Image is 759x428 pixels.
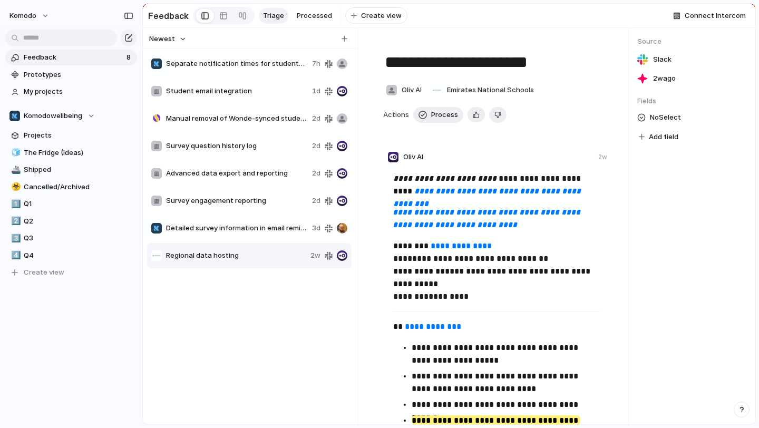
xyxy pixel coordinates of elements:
[11,181,18,193] div: ☣️
[166,59,308,69] span: Separate notification times for students and staff
[166,223,308,234] span: Detailed survey information in email reminders
[166,250,306,261] span: Regional data hosting
[9,182,20,192] button: ☣️
[148,32,188,46] button: Newest
[5,128,137,143] a: Projects
[24,130,133,141] span: Projects
[649,132,678,142] span: Add field
[24,182,133,192] span: Cancelled/Archived
[361,11,402,21] span: Create view
[263,11,284,21] span: Triage
[24,111,82,121] span: Komodowellbeing
[24,164,133,175] span: Shipped
[637,96,747,106] span: Fields
[489,107,507,123] button: Delete
[9,199,20,209] button: 1️⃣
[24,250,133,261] span: Q4
[312,196,320,206] span: 2d
[637,52,747,67] a: Slack
[650,111,681,124] span: No Select
[312,141,320,151] span: 2d
[637,36,747,47] span: Source
[166,86,308,96] span: Student email integration
[685,11,746,21] span: Connect Intercom
[5,145,137,161] a: 🧊The Fridge (Ideas)
[11,147,18,159] div: 🧊
[637,130,680,144] button: Add field
[11,249,18,261] div: 4️⃣
[297,11,332,21] span: Processed
[413,107,463,123] button: Process
[312,223,320,234] span: 3d
[653,73,676,84] span: 2w ago
[447,85,534,95] span: Emirates National Schools
[24,199,133,209] span: Q1
[310,250,320,261] span: 2w
[24,70,133,80] span: Prototypes
[9,216,20,227] button: 2️⃣
[5,50,137,65] a: Feedback8
[5,230,137,246] a: 3️⃣Q3
[9,250,20,261] button: 4️⃣
[5,67,137,83] a: Prototypes
[259,8,288,24] a: Triage
[11,215,18,227] div: 2️⃣
[383,82,424,99] button: Oliv AI
[5,162,137,178] a: 🚢Shipped
[598,152,607,162] div: 2w
[431,110,458,120] span: Process
[312,59,320,69] span: 7h
[24,216,133,227] span: Q2
[24,52,123,63] span: Feedback
[5,7,55,24] button: Komodo
[166,168,308,179] span: Advanced data export and reporting
[166,196,308,206] span: Survey engagement reporting
[345,7,407,24] button: Create view
[9,164,20,175] button: 🚢
[166,141,308,151] span: Survey question history log
[669,8,750,24] button: Connect Intercom
[24,86,133,97] span: My projects
[24,233,133,244] span: Q3
[383,110,409,120] span: Actions
[24,148,133,158] span: The Fridge (Ideas)
[9,11,36,21] span: Komodo
[148,9,189,22] h2: Feedback
[5,108,137,124] button: Komodowellbeing
[293,8,336,24] a: Processed
[9,148,20,158] button: 🧊
[312,168,320,179] span: 2d
[5,248,137,264] a: 4️⃣Q4
[312,113,320,124] span: 2d
[126,52,133,63] span: 8
[5,196,137,212] a: 1️⃣Q1
[402,85,422,95] span: Oliv AI
[312,86,320,96] span: 1d
[5,84,137,100] a: My projects
[5,265,137,280] button: Create view
[429,82,537,99] button: Emirates National Schools
[9,233,20,244] button: 3️⃣
[24,267,64,278] span: Create view
[11,198,18,210] div: 1️⃣
[166,113,308,124] span: Manual removal of Wonde-synced students
[5,213,137,229] a: 2️⃣Q2
[653,54,672,65] span: Slack
[403,152,423,162] span: Oliv AI
[5,179,137,195] a: ☣️Cancelled/Archived
[11,164,18,176] div: 🚢
[149,34,175,44] span: Newest
[11,232,18,245] div: 3️⃣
